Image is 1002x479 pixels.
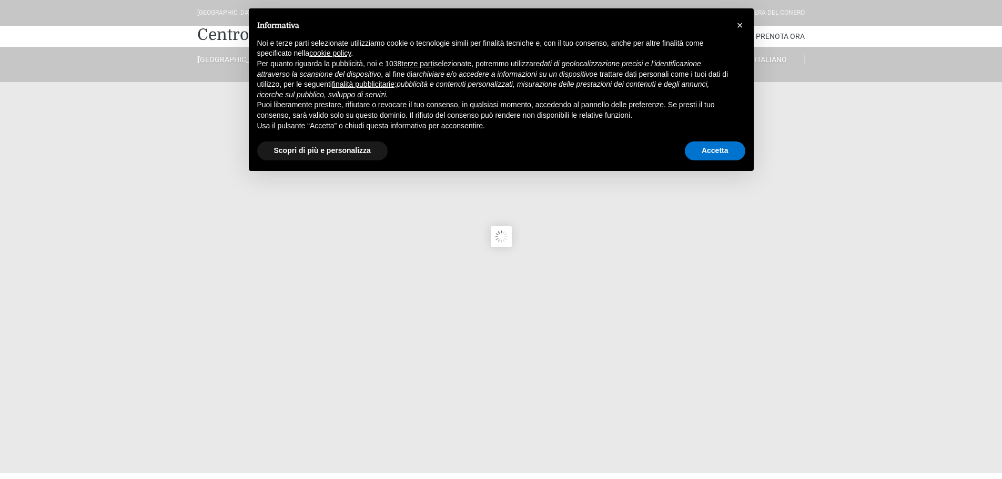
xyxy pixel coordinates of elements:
[175,11,189,23] span: 300
[257,100,728,120] p: Puoi liberamente prestare, rifiutare o revocare il tuo consenso, in qualsiasi momento, accedendo ...
[197,55,265,64] a: [GEOGRAPHIC_DATA]
[160,5,208,14] span: Il nostro prezzo
[359,4,366,15] span: ★
[505,4,581,20] span: Codice Promo
[232,17,272,29] span: Prenota
[257,59,728,100] p: Per quanto riguarda la pubblicità, noi e 1038 selezionate, potremmo utilizzare , al fine di e tra...
[737,55,805,64] a: Italiano
[158,24,210,31] span: Prezzo su altri siti
[257,38,728,59] p: Noi e terze parti selezionate utilizziamo cookie o tecnologie simili per finalità tecniche e, con...
[197,8,258,18] div: [GEOGRAPHIC_DATA]
[175,29,189,41] span: 315
[257,80,710,99] em: pubblicità e contenuti personalizzati, misurazione delle prestazioni dei contenuti e degli annunc...
[257,121,728,131] p: Usa il pulsante “Accetta” o chiudi questa informativa per acconsentire.
[401,59,434,69] button: terze parti
[345,4,352,15] span: ★
[412,70,593,78] em: archiviare e/o accedere a informazioni su un dispositivo
[257,141,388,160] button: Scopri di più e personalizza
[430,22,496,30] li: Assistenza clienti
[393,4,400,15] span: ★
[352,4,359,15] span: ★
[386,4,393,15] span: ★
[430,30,496,38] li: Pagamento sicuro
[197,24,400,45] a: Centro Vacanze De Angelis
[375,15,413,23] a: ( recensioni)
[685,141,745,160] button: Accetta
[37,6,52,18] div: 23
[732,17,748,34] button: Chiudi questa informativa
[332,79,394,90] button: finalità pubblicitarie
[257,21,728,30] h2: Informativa
[737,19,743,31] span: ×
[755,55,787,64] span: Italiano
[756,26,805,47] a: Prenota Ora
[376,15,386,23] span: 285
[407,4,413,15] span: ★
[400,4,407,15] span: ★
[73,6,87,18] div: 24
[379,4,386,15] span: ★
[158,32,210,38] p: €
[65,22,95,32] div: Agosto
[345,13,367,35] span: 7.8
[29,22,59,32] div: Agosto
[372,4,379,15] span: ★
[366,4,372,15] span: ★
[257,59,701,78] em: dati di geolocalizzazione precisi e l’identificazione attraverso la scansione del dispositivo
[68,32,92,40] div: [DATE]
[31,32,57,40] div: Sabato
[309,49,351,57] a: cookie policy
[430,5,496,22] li: Miglior prezzo garantito
[743,8,805,18] div: Riviera Del Conero
[158,14,210,20] p: €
